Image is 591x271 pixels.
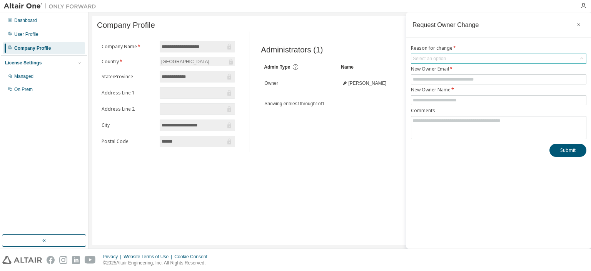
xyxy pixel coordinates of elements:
span: Admin Type [264,64,290,70]
img: Altair One [4,2,100,10]
label: Comments [411,108,586,114]
span: Administrators (1) [261,45,323,54]
div: Managed [14,73,33,79]
div: On Prem [14,86,33,93]
label: Postal Code [102,138,155,145]
div: License Settings [5,60,42,66]
p: © 2025 Altair Engineering, Inc. All Rights Reserved. [103,260,212,266]
div: Name [341,61,412,73]
div: Dashboard [14,17,37,24]
span: Company Profile [97,21,155,30]
img: altair_logo.svg [2,256,42,264]
img: youtube.svg [85,256,96,264]
label: City [102,122,155,128]
span: [PERSON_NAME] [348,80,386,86]
div: Select an option [411,54,586,63]
div: User Profile [14,31,38,37]
label: New Owner Email [411,66,586,72]
div: Request Owner Change [412,22,479,28]
span: Showing entries 1 through 1 of 1 [264,101,324,106]
div: [GEOGRAPHIC_DATA] [160,57,235,66]
label: Address Line 2 [102,106,155,112]
img: facebook.svg [47,256,55,264]
div: Cookie Consent [174,254,212,260]
div: [GEOGRAPHIC_DATA] [160,57,210,66]
div: Company Profile [14,45,51,51]
label: State/Province [102,74,155,80]
div: Website Terms of Use [124,254,174,260]
label: Country [102,59,155,65]
label: Address Line 1 [102,90,155,96]
img: instagram.svg [59,256,67,264]
span: Owner [264,80,278,86]
div: Select an option [413,56,446,62]
label: Reason for change [411,45,586,51]
img: linkedin.svg [72,256,80,264]
label: New Owner Name [411,87,586,93]
button: Submit [549,144,586,157]
div: Privacy [103,254,124,260]
label: Company Name [102,44,155,50]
